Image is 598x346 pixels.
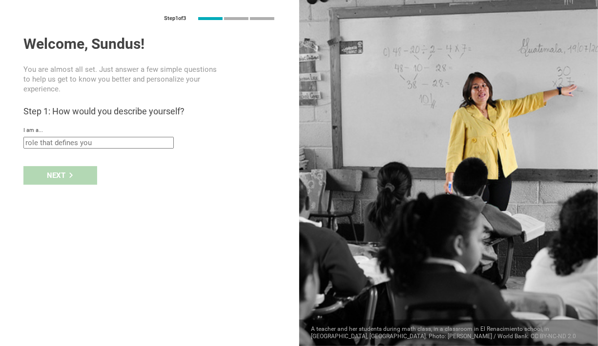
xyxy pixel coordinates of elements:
[23,137,174,149] input: role that defines you
[23,65,225,94] p: You are almost all set. Just answer a few simple questions to help us get to know you better and ...
[23,35,276,53] h1: Welcome, Sundus!
[23,127,276,134] div: I am a...
[23,106,276,117] h3: Step 1: How would you describe yourself?
[165,15,186,22] div: Step 1 of 3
